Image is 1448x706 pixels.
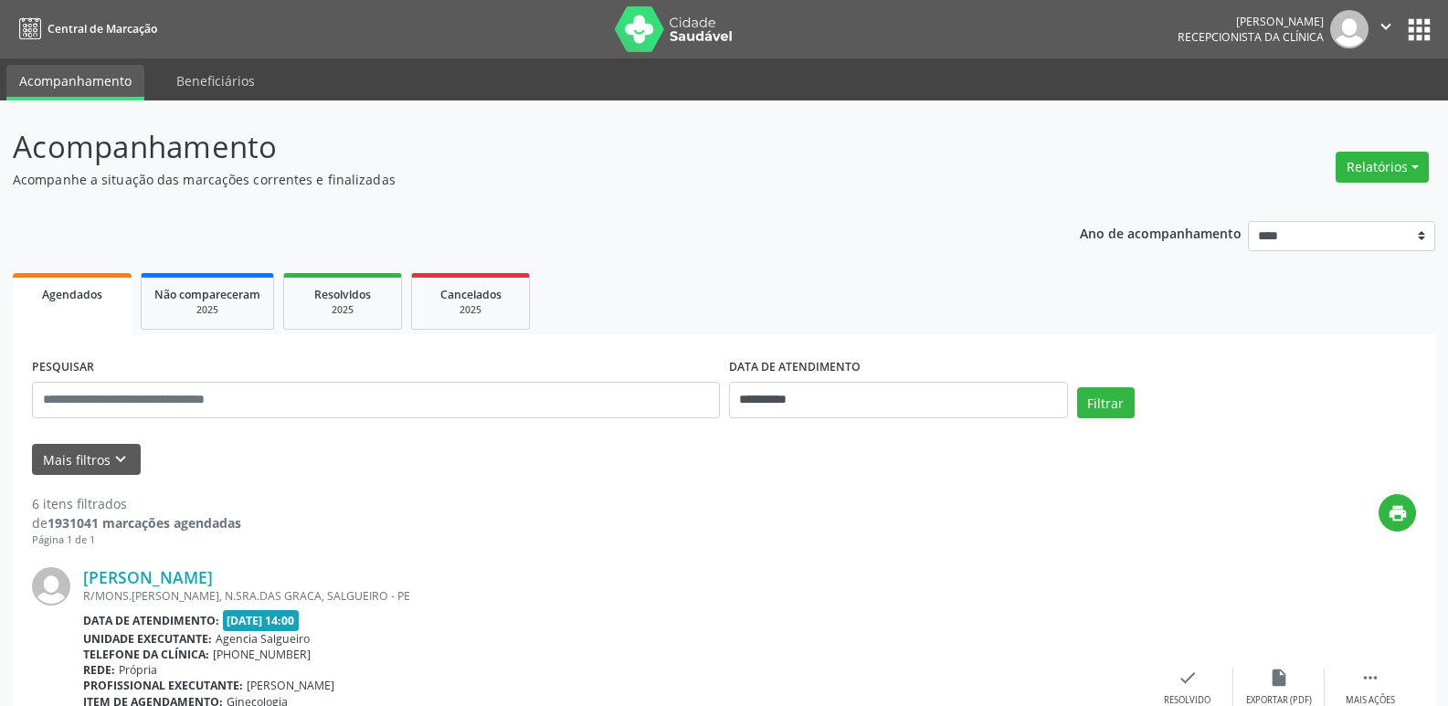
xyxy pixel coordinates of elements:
[154,287,260,302] span: Não compareceram
[32,494,241,513] div: 6 itens filtrados
[1077,387,1135,418] button: Filtrar
[48,514,241,532] strong: 1931041 marcações agendadas
[1178,14,1324,29] div: [PERSON_NAME]
[13,124,1009,170] p: Acompanhamento
[6,65,144,100] a: Acompanhamento
[83,631,212,647] b: Unidade executante:
[1379,494,1416,532] button: print
[213,647,311,662] span: [PHONE_NUMBER]
[1360,668,1380,688] i: 
[247,678,334,693] span: [PERSON_NAME]
[83,567,213,587] a: [PERSON_NAME]
[1376,16,1396,37] i: 
[1269,668,1289,688] i: insert_drive_file
[1178,668,1198,688] i: check
[83,613,219,628] b: Data de atendimento:
[119,662,157,678] span: Própria
[1403,14,1435,46] button: apps
[32,353,94,382] label: PESQUISAR
[154,303,260,317] div: 2025
[1369,10,1403,48] button: 
[425,303,516,317] div: 2025
[13,14,157,44] a: Central de Marcação
[32,444,141,476] button: Mais filtroskeyboard_arrow_down
[83,662,115,678] b: Rede:
[1388,503,1408,523] i: print
[440,287,502,302] span: Cancelados
[48,21,157,37] span: Central de Marcação
[216,631,310,647] span: Agencia Salgueiro
[32,532,241,548] div: Página 1 de 1
[32,567,70,606] img: img
[1080,221,1242,244] p: Ano de acompanhamento
[32,513,241,532] div: de
[83,678,243,693] b: Profissional executante:
[314,287,371,302] span: Resolvidos
[83,647,209,662] b: Telefone da clínica:
[1330,10,1369,48] img: img
[297,303,388,317] div: 2025
[164,65,268,97] a: Beneficiários
[223,610,300,631] span: [DATE] 14:00
[1178,29,1324,45] span: Recepcionista da clínica
[111,449,131,469] i: keyboard_arrow_down
[1336,152,1429,183] button: Relatórios
[13,170,1009,189] p: Acompanhe a situação das marcações correntes e finalizadas
[42,287,102,302] span: Agendados
[83,588,1142,604] div: R/MONS.[PERSON_NAME], N.SRA.DAS GRACA, SALGUEIRO - PE
[729,353,861,382] label: DATA DE ATENDIMENTO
